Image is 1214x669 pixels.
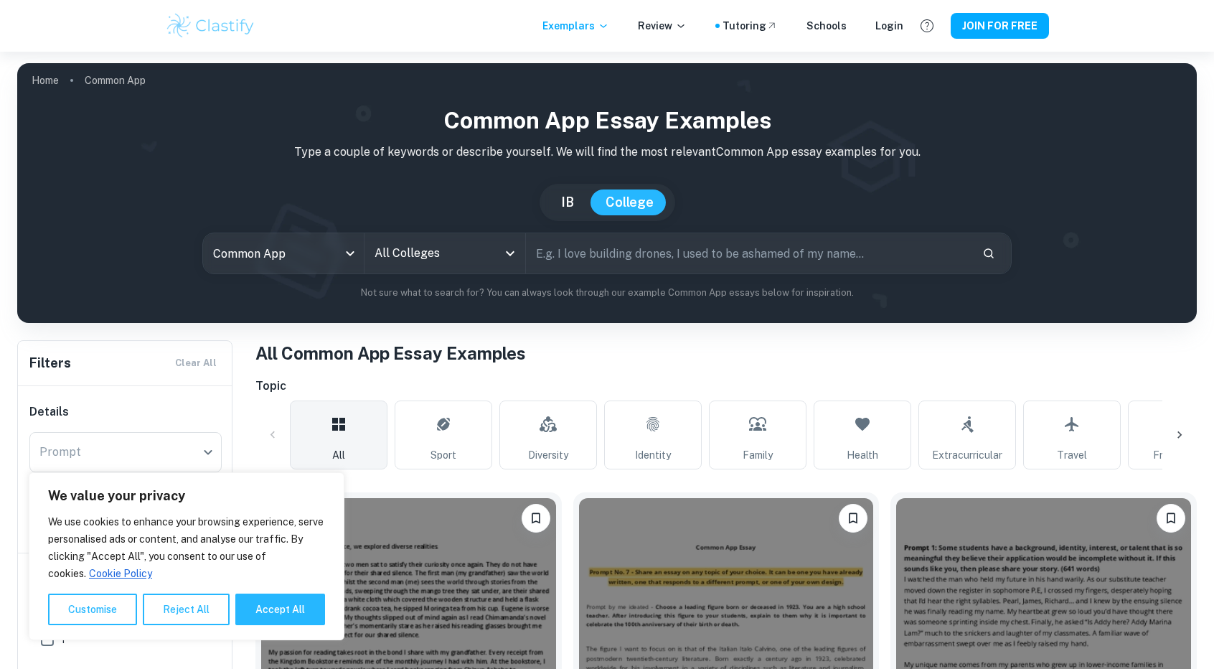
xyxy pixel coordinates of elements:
img: profile cover [17,63,1197,323]
h6: Topic [255,378,1197,395]
h6: Details [29,403,222,421]
p: Review [638,18,687,34]
h6: Filters [29,353,71,373]
p: Common App [85,72,146,88]
span: Friendship [1153,447,1201,463]
button: Please log in to bookmark exemplars [839,504,867,533]
span: All [332,447,345,463]
button: Please log in to bookmark exemplars [1157,504,1185,533]
span: Family [743,447,773,463]
p: We value your privacy [48,487,325,505]
button: Customise [48,594,137,625]
button: College [591,190,668,215]
input: E.g. I love building drones, I used to be ashamed of my name... [526,233,971,273]
button: Help and Feedback [915,14,939,38]
button: Open [500,243,520,263]
h1: Common App Essay Examples [29,103,1185,138]
button: Please log in to bookmark exemplars [522,504,550,533]
button: Search [977,241,1001,266]
div: We value your privacy [29,472,344,640]
h1: All Common App Essay Examples [255,340,1197,366]
a: Cookie Policy [88,567,153,580]
button: Reject All [143,594,230,625]
img: Clastify logo [165,11,256,40]
button: IB [547,190,588,215]
p: We use cookies to enhance your browsing experience, serve personalised ads or content, and analys... [48,513,325,582]
a: Tutoring [723,18,778,34]
span: Health [847,447,878,463]
span: Identity [635,447,671,463]
p: Not sure what to search for? You can always look through our example Common App essays below for ... [29,286,1185,300]
button: Accept All [235,594,325,625]
span: Diversity [528,447,568,463]
span: Extracurricular [932,447,1002,463]
p: Type a couple of keywords or describe yourself. We will find the most relevant Common App essay e... [29,144,1185,161]
a: Schools [806,18,847,34]
div: Common App [203,233,364,273]
a: Login [875,18,903,34]
span: Travel [1057,447,1087,463]
span: Sport [430,447,456,463]
a: Home [32,70,59,90]
button: JOIN FOR FREE [951,13,1049,39]
p: Exemplars [542,18,609,34]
